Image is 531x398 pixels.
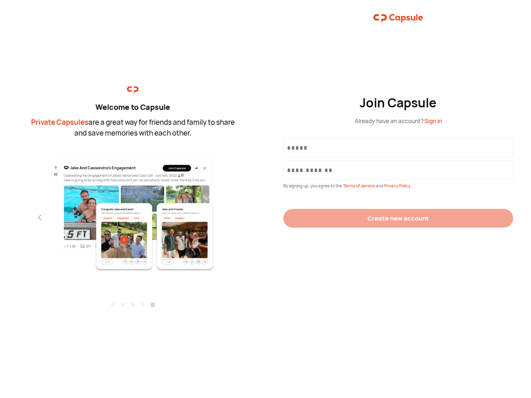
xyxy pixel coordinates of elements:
div: are a great way for friends and family to share and save memories with each other. [29,117,236,138]
img: fifth.png [42,155,224,272]
div: Join Capsule [360,95,437,110]
span: Terms of service [343,183,376,189]
div: By signing up, you agree to the and [283,183,513,189]
span: Private Capsules [31,117,88,127]
div: Already have an account? [355,116,442,125]
div: Create new account [368,214,429,223]
img: logo [373,10,423,27]
span: Privacy Policy [384,183,410,189]
img: logo [127,84,139,96]
div: Welcome to Capsule [29,102,236,113]
span: Sign in [424,117,442,125]
button: Create new account [283,209,513,228]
